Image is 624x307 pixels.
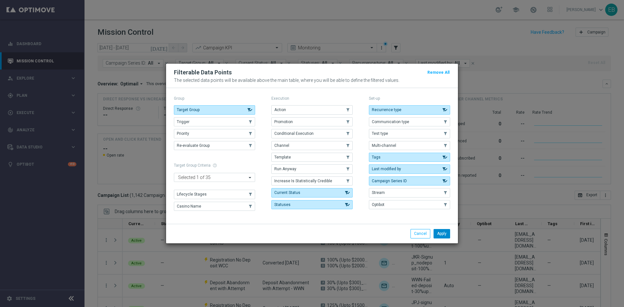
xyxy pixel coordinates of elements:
[177,131,189,136] span: Priority
[372,179,407,183] span: Campaign Series ID
[174,69,232,76] h2: Filterable Data Points
[274,202,291,207] span: Statuses
[174,78,450,83] p: The selected data points will be available above the main table, where you will be able to define...
[372,202,384,207] span: Optibot
[274,131,314,136] span: Conditional Execution
[271,105,353,114] button: Action
[176,174,212,180] span: Selected 1 of 35
[369,129,450,138] button: Test type
[213,163,217,168] span: help_outline
[174,141,255,150] button: Re-evaluate Group
[271,96,353,101] p: Execution
[174,129,255,138] button: Priority
[369,176,450,185] button: Campaign Series ID
[271,176,353,185] button: Increase Is Statistically Credible
[274,120,293,124] span: Promotion
[369,164,450,173] button: Last modified by
[410,229,430,238] button: Cancel
[369,105,450,114] button: Recurrence type
[274,167,296,171] span: Run Anyway
[427,69,450,76] button: Remove All
[369,141,450,150] button: Multi-channel
[372,167,401,171] span: Last modified by
[177,192,207,197] span: Lifecycle Stages
[271,200,353,209] button: Statuses
[369,117,450,126] button: Communication type
[372,190,385,195] span: Stream
[274,108,286,112] span: Action
[271,153,353,162] button: Template
[271,117,353,126] button: Promotion
[174,105,255,114] button: Target Group
[372,131,388,136] span: Test type
[174,96,255,101] p: Group
[177,108,200,112] span: Target Group
[174,190,255,199] button: Lifecycle Stages
[271,188,353,197] button: Current Status
[372,155,381,160] span: Tags
[174,202,255,211] button: Casino Name
[174,163,255,168] h1: Target Group Criteria
[372,143,396,148] span: Multi-channel
[369,200,450,209] button: Optibot
[372,120,409,124] span: Communication type
[369,188,450,197] button: Stream
[434,229,450,238] button: Apply
[174,117,255,126] button: Trigger
[274,143,289,148] span: Channel
[369,153,450,162] button: Tags
[271,164,353,173] button: Run Anyway
[177,204,201,209] span: Casino Name
[271,129,353,138] button: Conditional Execution
[274,179,332,183] span: Increase Is Statistically Credible
[274,155,291,160] span: Template
[177,143,210,148] span: Re-evaluate Group
[369,96,450,101] p: Set-up
[274,190,300,195] span: Current Status
[177,120,189,124] span: Trigger
[372,108,401,112] span: Recurrence type
[174,173,255,182] ng-select: Casino Name
[271,141,353,150] button: Channel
